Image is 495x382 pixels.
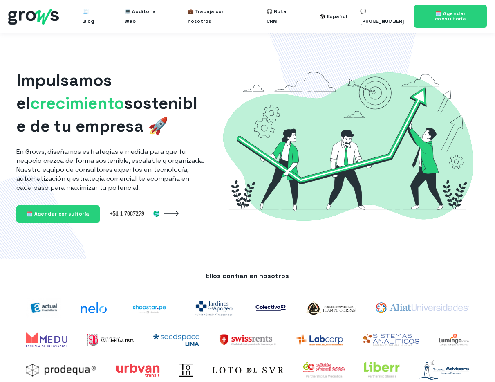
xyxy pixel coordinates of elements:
[153,334,199,346] img: Seedspace Lima
[303,362,345,378] img: expoalimentaria
[327,11,347,21] div: Español
[116,364,160,377] img: Urbvan
[363,334,419,346] img: Sistemas analíticos
[188,3,240,29] a: 💼 Trabaja con nosotros
[179,364,193,377] img: Toin
[126,299,172,317] img: shoptarpe
[26,364,96,377] img: prodequa
[81,302,107,314] img: nelo
[255,305,286,311] img: co23
[219,334,276,346] img: SwissRents
[16,147,204,192] p: En Grows, diseñamos estrategias a medida para que tu negocio crezca de forma sostenible, escalabl...
[16,272,479,281] p: Ellos confían en nosotros
[267,3,294,29] a: 🎧 Ruta CRM
[26,332,67,347] img: Medu Academy
[419,360,469,380] img: logo-trusted-advisors-marzo2021
[217,59,479,233] img: Grows-Growth-Marketing-Hacking-Hubspot
[364,362,400,378] img: liberr
[87,334,134,346] img: UPSJB
[8,9,59,25] img: grows - hubspot
[30,93,124,114] span: crecimiento
[125,3,161,29] a: 💻 Auditoría Web
[296,334,343,346] img: Labcorp
[16,205,100,223] a: 🗓️ Agendar consultoría
[212,367,284,373] img: Loto del sur
[110,210,159,217] img: Perú +51 1 7087279
[305,299,356,317] img: logo-Corpas
[83,3,99,29] a: 🧾 Blog
[376,302,469,314] img: aliat-universidades
[435,10,466,22] span: 🗓️ Agendar consultoría
[192,297,236,319] img: jardines-del-apogeo
[27,211,90,217] span: 🗓️ Agendar consultoría
[439,334,469,346] img: Lumingo
[414,5,487,28] a: 🗓️ Agendar consultoría
[16,69,204,138] h1: Impulsamos el sostenible de tu empresa 🚀
[26,298,61,317] img: actual-inmobiliaria
[360,3,404,29] a: 💬 [PHONE_NUMBER]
